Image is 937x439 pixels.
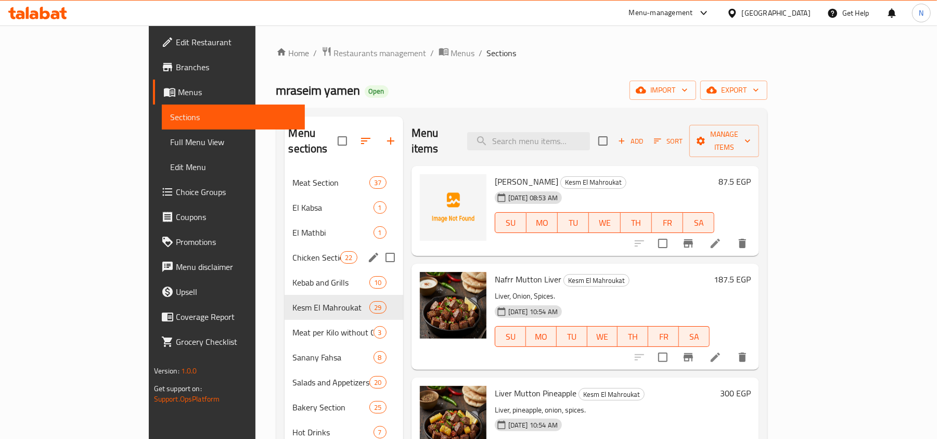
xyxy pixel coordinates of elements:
span: 22 [341,253,356,263]
a: Menus [439,46,475,60]
button: SA [683,212,714,233]
a: Edit Menu [162,154,305,179]
span: MO [530,329,553,344]
span: FR [652,329,675,344]
a: Full Menu View [162,130,305,154]
span: Nafrr Mutton Liver [495,272,561,287]
h6: 300 EGP [720,386,751,401]
span: El Kabsa [293,201,374,214]
span: Manage items [698,128,751,154]
span: TU [561,329,583,344]
span: Bakery Section [293,401,370,414]
span: Salads and Appetizers [293,376,370,389]
div: El Kabsa1 [285,195,403,220]
span: 1 [374,203,386,213]
div: Meat per Kilo without Cooking [293,326,374,339]
span: Upsell [176,286,297,298]
span: [DATE] 08:53 AM [504,193,562,203]
a: Choice Groups [153,179,305,204]
h2: Menu sections [289,125,338,157]
div: items [369,301,386,314]
a: Edit menu item [709,237,722,250]
span: 8 [374,353,386,363]
span: 1.0.0 [181,364,197,378]
span: Grocery Checklist [176,335,297,348]
span: Hot Drinks [293,426,374,438]
a: Branches [153,55,305,80]
h2: Menu items [412,125,455,157]
span: Menus [451,47,475,59]
span: Sections [170,111,297,123]
img: Nafrr Mutton Liver [420,272,486,339]
span: Sort sections [353,128,378,153]
span: import [638,84,688,97]
span: Kesm El Mahroukat [293,301,370,314]
span: Sections [487,47,517,59]
button: SU [495,326,526,347]
a: Coupons [153,204,305,229]
p: Liver, pineapple, onion, spices. [495,404,716,417]
a: Edit menu item [709,351,722,364]
button: WE [587,326,618,347]
li: / [479,47,483,59]
span: mraseim yamen [276,79,361,102]
div: Bakery Section25 [285,395,403,420]
span: Sort items [647,133,689,149]
div: Open [365,85,389,98]
p: Liver, Onion, Spices. [495,290,710,303]
span: export [709,84,759,97]
button: MO [526,326,557,347]
span: Kesm El Mahroukat [561,176,626,188]
span: Add [617,135,645,147]
button: TH [621,212,652,233]
span: 25 [370,403,386,412]
div: items [374,351,387,364]
button: SU [495,212,527,233]
div: items [374,426,387,438]
div: El Mathbi1 [285,220,403,245]
span: Menus [178,86,297,98]
button: delete [730,231,755,256]
span: N [919,7,923,19]
span: Kesm El Mahroukat [579,389,644,401]
span: Coupons [176,211,297,223]
span: TH [622,329,644,344]
button: Branch-specific-item [676,231,701,256]
span: Full Menu View [170,136,297,148]
span: [PERSON_NAME] [495,174,558,189]
span: 20 [370,378,386,388]
button: delete [730,345,755,370]
button: Add [614,133,647,149]
input: search [467,132,590,150]
a: Upsell [153,279,305,304]
h6: 187.5 EGP [714,272,751,287]
a: Restaurants management [322,46,427,60]
span: Edit Menu [170,161,297,173]
div: items [369,401,386,414]
span: TH [625,215,648,230]
div: Salads and Appetizers20 [285,370,403,395]
button: FR [652,212,683,233]
div: items [374,226,387,239]
span: Add item [614,133,647,149]
div: Meat per Kilo without Cooking3 [285,320,403,345]
h6: 87.5 EGP [718,174,751,189]
span: FR [656,215,679,230]
button: FR [648,326,679,347]
span: SU [499,329,522,344]
div: items [369,376,386,389]
span: MO [531,215,554,230]
span: 10 [370,278,386,288]
span: 3 [374,328,386,338]
span: WE [593,215,616,230]
a: Menu disclaimer [153,254,305,279]
button: Add section [378,128,403,153]
span: Sanany Fahsa [293,351,374,364]
span: Meat Section [293,176,370,189]
div: items [340,251,357,264]
span: Sort [654,135,683,147]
